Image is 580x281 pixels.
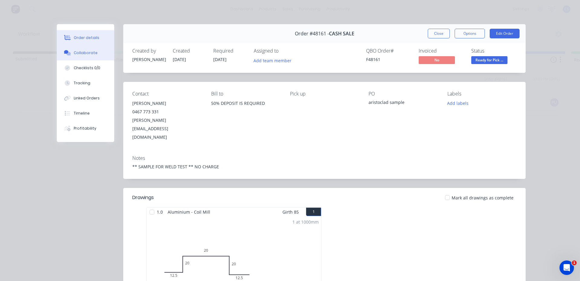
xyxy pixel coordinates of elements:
span: Girth 85 [282,208,299,216]
div: Created [173,48,206,54]
div: Profitability [74,126,96,131]
span: 1.0 [154,208,165,216]
iframe: Intercom live chat [559,260,574,275]
span: CASH SALE [329,31,354,37]
div: ** SAMPLE FOR WELD TEST ** NO CHARGE [132,163,517,170]
span: Order #48161 - [295,31,329,37]
div: [PERSON_NAME][EMAIL_ADDRESS][DOMAIN_NAME] [132,116,201,141]
button: Add team member [254,56,295,64]
span: 1 [572,260,577,265]
span: [DATE] [173,57,186,62]
button: Linked Orders [57,91,114,106]
div: Timeline [74,111,90,116]
button: 1 [306,208,321,216]
button: Edit Order [490,29,520,38]
div: 1 at 1000mm [292,219,319,225]
div: Notes [132,155,517,161]
button: Close [428,29,450,38]
div: Drawings [132,194,154,201]
div: [PERSON_NAME]0467 773 331[PERSON_NAME][EMAIL_ADDRESS][DOMAIN_NAME] [132,99,201,141]
div: [PERSON_NAME] [132,99,201,108]
button: Timeline [57,106,114,121]
button: Checklists 0/0 [57,60,114,76]
div: Linked Orders [74,95,100,101]
button: Add team member [250,56,295,64]
button: Options [455,29,485,38]
div: QBO Order # [366,48,411,54]
div: [PERSON_NAME] [132,56,166,63]
div: aristoclad sample [369,99,438,108]
span: Ready for Pick ... [471,56,507,64]
div: Bill to [211,91,280,97]
div: 50% DEPOSIT IS REQUIRED [211,99,280,108]
div: Checklists 0/0 [74,65,100,71]
span: Mark all drawings as complete [452,195,514,201]
button: Profitability [57,121,114,136]
div: Tracking [74,80,90,86]
div: Required [213,48,246,54]
button: Collaborate [57,45,114,60]
div: Invoiced [419,48,464,54]
div: Collaborate [74,50,98,56]
div: 0467 773 331 [132,108,201,116]
div: Labels [447,91,517,97]
div: Contact [132,91,201,97]
div: Created by [132,48,166,54]
button: Tracking [57,76,114,91]
div: Order details [74,35,99,40]
span: No [419,56,455,64]
div: Assigned to [254,48,314,54]
button: Ready for Pick ... [471,56,507,65]
div: Status [471,48,517,54]
div: Pick up [290,91,359,97]
button: Add labels [444,99,472,107]
button: Order details [57,30,114,45]
span: Aluminium - Coil Mill [165,208,213,216]
div: PO [369,91,438,97]
div: 50% DEPOSIT IS REQUIRED [211,99,280,118]
div: F48161 [366,56,411,63]
span: [DATE] [213,57,227,62]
